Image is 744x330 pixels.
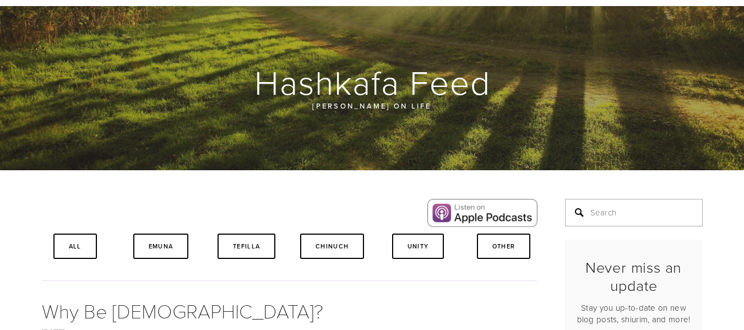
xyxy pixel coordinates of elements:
[133,234,189,259] a: Emuna
[300,234,364,259] a: Chinuch
[42,297,323,324] a: Why Be [DEMOGRAPHIC_DATA]?
[53,234,97,259] a: All
[42,64,704,100] h1: Hashkafa Feed
[108,100,637,112] p: [PERSON_NAME] on life
[574,302,693,325] p: Stay you up-to-date on new blog posts, shiurim, and more!
[218,234,275,259] a: Tefilla
[565,199,703,226] input: Search
[392,234,444,259] a: Unity
[574,258,693,294] h2: Never miss an update
[477,234,531,259] a: Other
